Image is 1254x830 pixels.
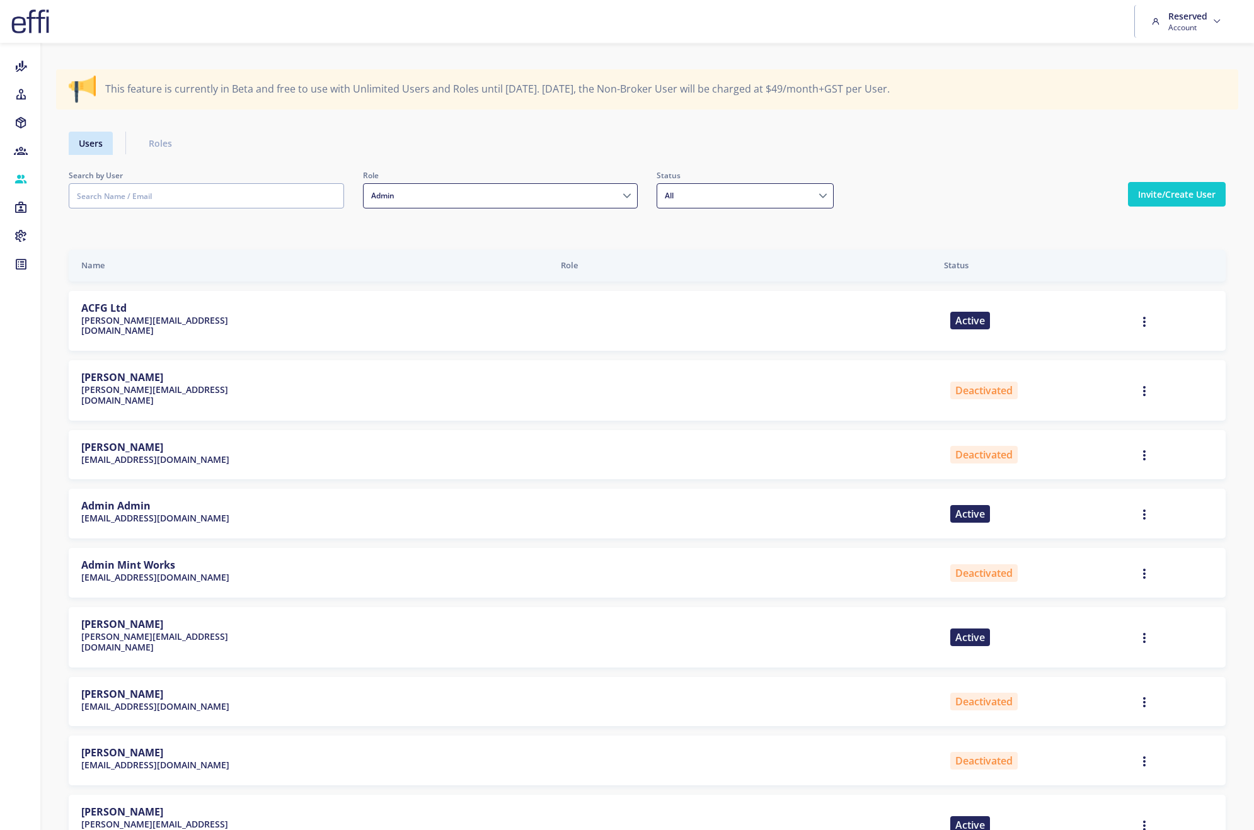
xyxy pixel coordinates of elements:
[81,617,163,631] b: [PERSON_NAME]
[950,564,1018,582] span: Deactivated
[1148,5,1228,38] a: Reserved Account
[81,746,163,759] b: [PERSON_NAME]
[81,440,163,454] b: [PERSON_NAME]
[81,316,258,337] h6: [PERSON_NAME][EMAIL_ADDRESS][DOMAIN_NAME]
[69,169,344,181] label: Search by User
[1168,10,1207,22] h6: Reserved
[69,132,113,155] a: Users
[81,513,229,524] h6: [EMAIL_ADDRESS][DOMAIN_NAME]
[81,385,258,406] h6: [PERSON_NAME][EMAIL_ADDRESS][DOMAIN_NAME]
[950,752,1018,770] span: Deactivated
[81,455,229,465] h6: [EMAIL_ADDRESS][DOMAIN_NAME]
[81,301,127,315] b: ACFG Ltd
[81,572,229,583] h6: [EMAIL_ADDRESS][DOMAIN_NAME]
[363,169,638,181] label: Role
[81,702,229,712] h6: [EMAIL_ADDRESS][DOMAIN_NAME]
[950,628,990,646] span: Active
[950,693,1018,710] span: Deactivated
[950,446,1018,463] span: Deactivated
[81,499,151,513] b: Admin Admin
[69,183,344,208] input: Search Name / Email
[1168,22,1207,33] span: Account
[81,687,163,701] b: [PERSON_NAME]
[944,259,1117,272] div: Status
[139,132,182,155] a: Roles
[81,805,163,819] b: [PERSON_NAME]
[105,83,890,95] span: This feature is currently in Beta and free to use with Unlimited Users and Roles until [DATE]. [D...
[81,760,229,771] h6: [EMAIL_ADDRESS][DOMAIN_NAME]
[10,9,50,34] img: brand-logo-colored.d9b576a.png
[1128,182,1226,207] button: Invite/Create User
[81,370,163,384] b: [PERSON_NAME]
[69,76,96,103] img: announcement
[950,312,990,329] span: Active
[657,169,834,181] label: Status
[81,259,542,272] div: Name
[81,558,175,572] b: Admin Mint Works
[950,505,990,523] span: Active
[561,259,926,272] div: Role
[81,632,258,653] h6: [PERSON_NAME][EMAIL_ADDRESS][DOMAIN_NAME]
[950,382,1018,399] span: Deactivated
